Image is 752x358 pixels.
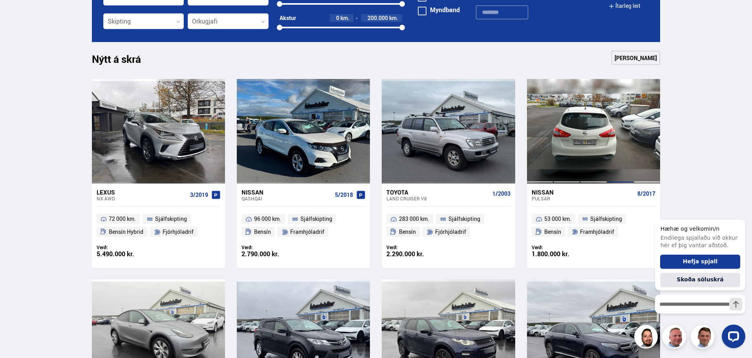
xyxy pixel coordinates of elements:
div: Lexus [97,189,187,196]
span: Bensín [254,227,271,237]
a: [PERSON_NAME] [611,51,660,65]
span: 5/2018 [335,192,353,198]
span: Framhjóladrif [580,227,614,237]
a: Lexus NX AWD 3/2019 72 000 km. Sjálfskipting Bensín Hybrid Fjórhjóladrif Verð: 5.490.000 kr. [92,184,225,268]
div: Land Cruiser V8 [386,196,489,201]
span: 8/2017 [637,191,655,197]
span: 53 000 km. [544,214,571,224]
span: Bensín [399,227,416,237]
span: Sjálfskipting [448,214,480,224]
span: 0 [336,14,339,22]
div: Verð: [242,244,304,250]
div: Qashqai [242,196,332,201]
span: km. [340,15,349,21]
span: 3/2019 [190,192,208,198]
div: NX AWD [97,196,187,201]
div: Nissan [532,189,634,196]
h1: Nýtt á skrá [92,53,155,70]
span: Sjálfskipting [155,214,187,224]
span: 1/2003 [492,191,510,197]
a: Toyota Land Cruiser V8 1/2003 283 000 km. Sjálfskipting Bensín Fjórhjóladrif Verð: 2.290.000 kr. [382,184,515,268]
div: Verð: [386,244,448,250]
div: 1.800.000 kr. [532,251,594,257]
div: 5.490.000 kr. [97,251,159,257]
span: Bensín [544,227,561,237]
span: Fjórhjóladrif [435,227,466,237]
div: Verð: [532,244,594,250]
a: Nissan Pulsar 8/2017 53 000 km. Sjálfskipting Bensín Framhjóladrif Verð: 1.800.000 kr. [527,184,660,268]
span: Sjálfskipting [300,214,332,224]
img: nhp88E3Fdnt1Opn2.png [635,326,659,350]
label: Myndband [418,7,460,13]
span: Sjálfskipting [590,214,622,224]
span: Bensín Hybrid [109,227,143,237]
div: Akstur [280,15,296,21]
div: Verð: [97,244,159,250]
div: 2.290.000 kr. [386,251,448,257]
div: Nissan [242,189,332,196]
iframe: LiveChat chat widget [649,205,748,354]
span: Framhjóladrif [290,227,324,237]
span: 200.000 [368,14,388,22]
a: Nissan Qashqai 5/2018 96 000 km. Sjálfskipting Bensín Framhjóladrif Verð: 2.790.000 kr. [237,184,370,268]
span: km. [389,15,398,21]
span: Fjórhjóladrif [163,227,194,237]
span: 96 000 km. [254,214,281,224]
div: Pulsar [532,196,634,201]
div: 2.790.000 kr. [242,251,304,257]
div: Toyota [386,189,489,196]
span: 283 000 km. [399,214,429,224]
span: 72 000 km. [109,214,136,224]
